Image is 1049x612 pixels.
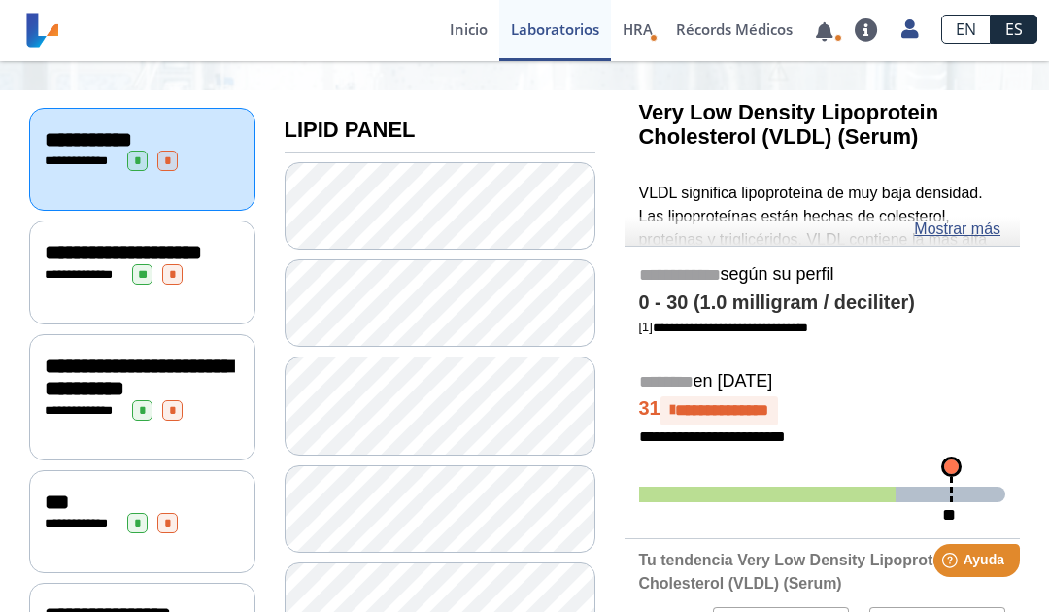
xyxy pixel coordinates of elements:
[639,552,956,592] b: Tu tendencia Very Low Density Lipoprotein Cholesterol (VLDL) (Serum)
[639,100,939,149] b: Very Low Density Lipoprotein Cholesterol (VLDL) (Serum)
[639,320,808,334] a: [1]
[623,19,653,39] span: HRA
[914,218,1000,241] a: Mostrar más
[639,371,1006,393] h5: en [DATE]
[639,291,1006,315] h4: 0 - 30 (1.0 milligram / deciliter)
[285,118,416,142] b: LIPID PANEL
[639,396,1006,425] h4: 31
[639,264,1006,287] h5: según su perfil
[991,15,1037,44] a: ES
[639,182,1006,322] p: VLDL significa lipoproteína de muy baja densidad. Las lipoproteínas están hechas de colesterol, p...
[876,536,1028,591] iframe: Help widget launcher
[941,15,991,44] a: EN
